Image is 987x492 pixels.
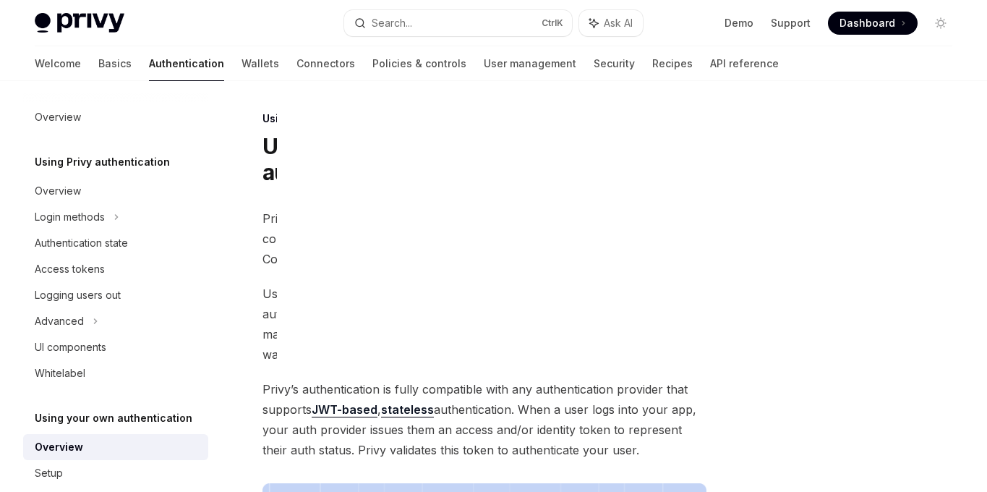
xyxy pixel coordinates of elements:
a: Overview [23,434,208,460]
a: Overview [23,104,208,130]
a: JWT-based [312,402,377,417]
a: Logging users out [23,282,208,308]
h5: Using Privy authentication [35,153,170,171]
span: Privy supports all JWT-based authentication providers. This includes any OIDC compliant authentic... [262,208,706,269]
div: Overview [35,109,81,126]
a: Welcome [35,46,81,81]
span: Privy’s authentication is fully compatible with any authentication provider that supports , authe... [262,379,706,460]
a: User management [484,46,576,81]
div: Logging users out [35,287,121,304]
div: UI components [35,339,106,356]
a: API reference [710,46,779,81]
span: Using JWT-based authentication integration, you can use your existing authentication system with ... [262,284,706,365]
div: Overview [35,438,83,456]
a: Basics [98,46,132,81]
a: Demo [725,16,753,30]
div: Login methods [35,208,105,226]
img: blank image [277,72,711,362]
button: Search...CtrlK [344,10,571,36]
div: Authentication state [35,234,128,252]
h1: Using your own authentication provider [262,133,552,185]
a: Overview [23,178,208,204]
a: Authentication state [23,230,208,256]
a: Wallets [242,46,279,81]
a: Connectors [296,46,355,81]
div: Using your own authentication [262,111,706,126]
div: Access tokens [35,260,105,278]
span: Ctrl K [542,17,563,29]
div: Overview [35,182,81,200]
a: Authentication [149,46,224,81]
a: Dashboard [828,12,918,35]
a: Access tokens [23,256,208,282]
button: Toggle dark mode [929,12,952,35]
h5: Using your own authentication [35,410,192,427]
span: Dashboard [839,16,895,30]
a: Security [594,46,635,81]
a: Whitelabel [23,360,208,386]
div: Setup [35,465,63,482]
span: Ask AI [604,16,633,30]
a: Policies & controls [372,46,466,81]
a: Setup [23,460,208,486]
div: Advanced [35,313,84,330]
div: Search... [372,14,412,32]
a: Recipes [652,46,693,81]
a: Support [771,16,811,30]
img: light logo [35,13,124,33]
button: Ask AI [579,10,643,36]
a: stateless [381,402,434,417]
div: Whitelabel [35,365,85,382]
a: UI components [23,334,208,360]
